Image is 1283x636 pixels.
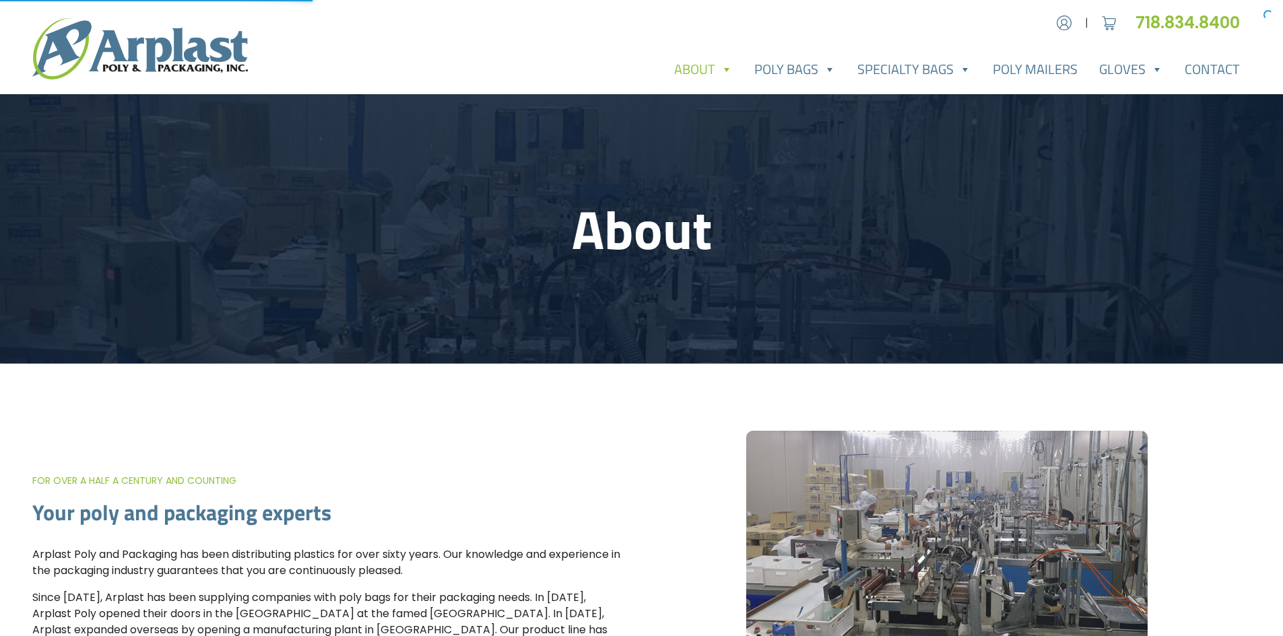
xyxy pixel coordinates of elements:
small: For over a half a century and counting [32,474,236,487]
a: 718.834.8400 [1136,11,1251,34]
a: Poly Mailers [982,56,1088,83]
a: Poly Bags [744,56,847,83]
a: About [663,56,744,83]
img: logo [32,18,248,79]
h1: About [205,197,1078,261]
a: Specialty Bags [847,56,982,83]
a: Contact [1174,56,1251,83]
p: Arplast Poly and Packaging has been distributing plastics for over sixty years. Our knowledge and... [32,546,626,579]
a: Gloves [1088,56,1174,83]
span: | [1085,15,1088,31]
h2: Your poly and packaging experts [32,499,626,525]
